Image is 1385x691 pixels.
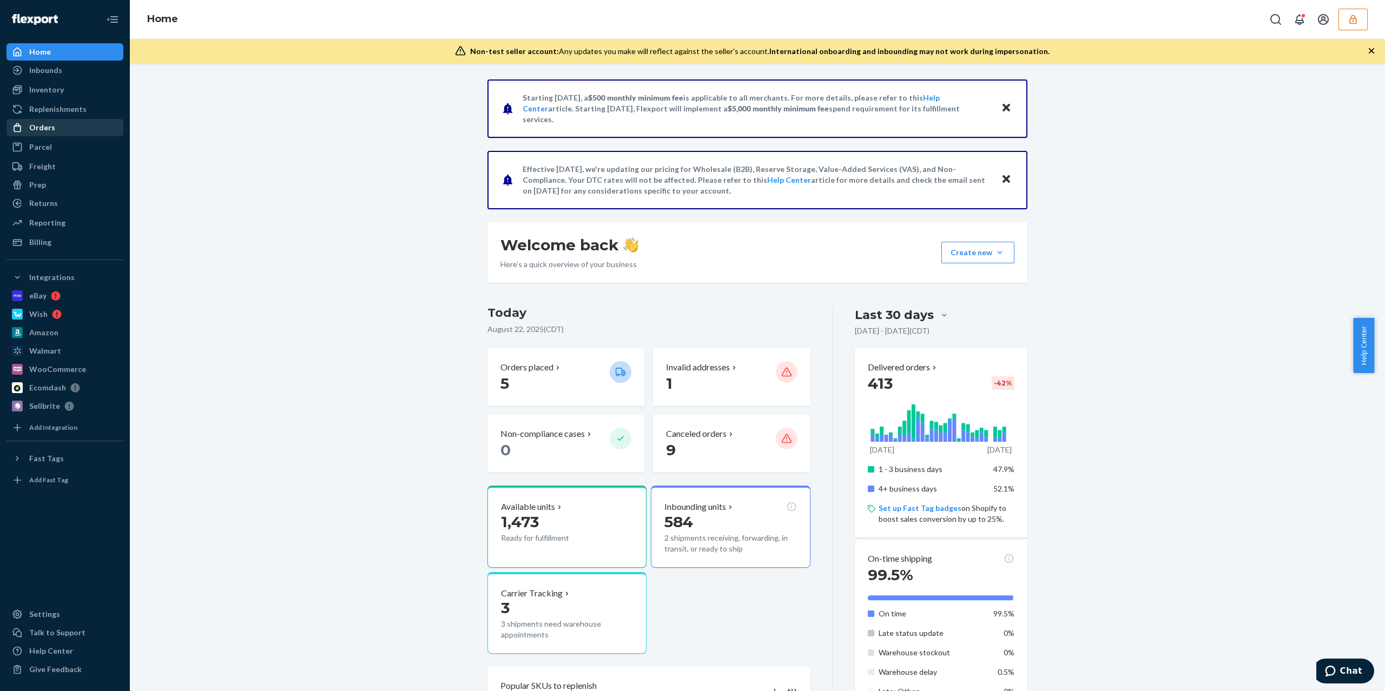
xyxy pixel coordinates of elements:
[6,62,123,79] a: Inbounds
[6,158,123,175] a: Freight
[6,450,123,467] button: Fast Tags
[487,348,644,406] button: Orders placed 5
[487,572,647,654] button: Carrier Tracking33 shipments need warehouse appointments
[870,444,894,455] p: [DATE]
[992,376,1014,390] div: -42 %
[500,428,585,440] p: Non-compliance cases
[29,142,52,152] div: Parcel
[487,304,810,322] h3: Today
[6,624,123,641] button: Talk to Support
[29,475,68,484] div: Add Fast Tag
[470,46,559,56] span: Non-test seller account:
[29,217,65,228] div: Reporting
[6,43,123,61] a: Home
[138,4,187,35] ol: breadcrumbs
[29,272,75,283] div: Integrations
[500,361,553,374] p: Orders placed
[6,176,123,194] a: Prep
[666,428,727,440] p: Canceled orders
[6,101,123,118] a: Replenishments
[879,608,985,619] p: On time
[29,161,56,172] div: Freight
[487,486,647,568] button: Available units1,473Ready for fulfillment
[500,374,509,393] span: 5
[29,46,51,57] div: Home
[501,619,633,640] p: 3 shipments need warehouse appointments
[868,361,939,374] button: Delivered orders
[29,423,77,432] div: Add Integration
[664,533,796,554] p: 2 shipments receiving, forwarding, in transit, or ready to ship
[879,667,985,677] p: Warehouse delay
[29,345,61,356] div: Walmart
[664,501,726,513] p: Inbounding units
[6,419,123,436] a: Add Integration
[102,9,123,30] button: Close Navigation
[29,627,85,638] div: Talk to Support
[999,172,1013,188] button: Close
[500,441,511,459] span: 0
[666,441,676,459] span: 9
[29,237,51,248] div: Billing
[1313,9,1334,30] button: Open account menu
[6,661,123,678] button: Give Feedback
[6,642,123,660] a: Help Center
[29,364,86,375] div: WooCommerce
[523,92,991,125] p: Starting [DATE], a is applicable to all merchants. For more details, please refer to this article...
[868,553,932,565] p: On-time shipping
[588,93,683,102] span: $500 monthly minimum fee
[623,237,638,253] img: hand-wave emoji
[501,501,555,513] p: Available units
[6,342,123,360] a: Walmart
[6,195,123,212] a: Returns
[6,397,123,415] a: Sellbrite
[29,198,58,209] div: Returns
[29,65,62,76] div: Inbounds
[651,486,810,568] button: Inbounding units5842 shipments receiving, forwarding, in transit, or ready to ship
[6,305,123,323] a: Wish
[501,533,601,543] p: Ready for fulfillment
[1353,318,1374,373] button: Help Center
[868,566,913,584] span: 99.5%
[6,138,123,156] a: Parcel
[879,628,985,639] p: Late status update
[6,214,123,231] a: Reporting
[1289,9,1310,30] button: Open notifications
[29,609,60,620] div: Settings
[855,307,934,323] div: Last 30 days
[29,401,60,411] div: Sellbrite
[666,374,672,393] span: 1
[487,415,644,473] button: Non-compliance cases 0
[993,609,1014,618] span: 99.5%
[500,259,638,270] p: Here’s a quick overview of your business
[6,606,123,623] a: Settings
[855,325,929,336] p: [DATE] - [DATE] ( CDT )
[470,46,1050,57] div: Any updates you make will reflect against the seller's account.
[29,664,82,675] div: Give Feedback
[29,453,64,464] div: Fast Tags
[6,361,123,378] a: WooCommerce
[1265,9,1287,30] button: Open Search Box
[879,647,985,658] p: Warehouse stockout
[653,415,810,473] button: Canceled orders 9
[501,587,563,600] p: Carrier Tracking
[879,483,985,494] p: 4+ business days
[1316,659,1374,686] iframe: Opens a widget where you can chat to one of our agents
[29,309,48,320] div: Wish
[998,667,1014,676] span: 0.5%
[29,327,58,338] div: Amazon
[653,348,810,406] button: Invalid addresses 1
[999,101,1013,116] button: Close
[487,324,810,335] p: August 22, 2025 ( CDT )
[767,175,811,184] a: Help Center
[6,234,123,251] a: Billing
[29,84,64,95] div: Inventory
[523,164,991,196] p: Effective [DATE], we're updating our pricing for Wholesale (B2B), Reserve Storage, Value-Added Se...
[728,104,829,113] span: $5,000 monthly minimum fee
[666,361,730,374] p: Invalid addresses
[769,46,1050,56] span: International onboarding and inbounding may not work during impersonation.
[29,382,66,393] div: Ecomdash
[147,13,178,25] a: Home
[500,235,638,255] h1: Welcome back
